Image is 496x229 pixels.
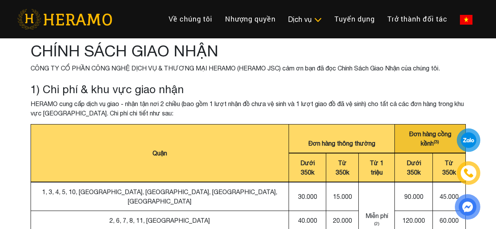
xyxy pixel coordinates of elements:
[31,41,466,60] h1: CHÍNH SÁCH GIAO NHẬN
[460,15,472,25] img: vn-flag.png
[381,11,454,27] a: Trở thành đối tác
[433,182,465,211] td: 45.000
[289,124,395,153] th: Đơn hàng thông thường
[289,153,326,182] th: Dưới 350k
[400,129,460,148] p: Đơn hàng cồng kềnh
[219,11,282,27] a: Nhượng quyền
[438,158,460,177] p: Từ 350k
[395,153,433,182] th: Dưới 350k
[31,83,466,96] h3: 1) Chi phí & khu vực giao nhận
[328,11,381,27] a: Tuyển dụng
[359,153,395,182] th: Từ 1 triệu
[374,221,380,226] sup: (2)
[395,182,433,211] td: 90.000
[31,63,466,73] p: CÔNG TY CỔ PHẦN CÔNG NGHỆ DỊCH VỤ & THƯƠNG MẠI HERAMO (HERAMO JSC) cảm ơn bạn đã đọc Chính Sách G...
[288,14,322,25] div: Dịch vụ
[31,182,289,211] td: 1, 3, 4, 5, 10, [GEOGRAPHIC_DATA], [GEOGRAPHIC_DATA], [GEOGRAPHIC_DATA], [GEOGRAPHIC_DATA]
[326,182,359,211] td: 15.000
[458,162,479,184] a: phone-icon
[314,16,322,24] img: subToggleIcon
[289,182,326,211] td: 30.000
[162,11,219,27] a: Về chúng tôi
[31,99,466,118] p: HERAMO cung cấp dịch vụ giao - nhận tận nơi 2 chiều (bao gồm 1 lượt nhận đồ chưa vệ sinh và 1 lượ...
[31,124,289,182] th: Quận
[331,158,354,177] p: Từ 350k
[464,169,473,177] img: phone-icon
[17,9,112,29] img: heramo-logo.png
[434,139,439,144] sup: (3)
